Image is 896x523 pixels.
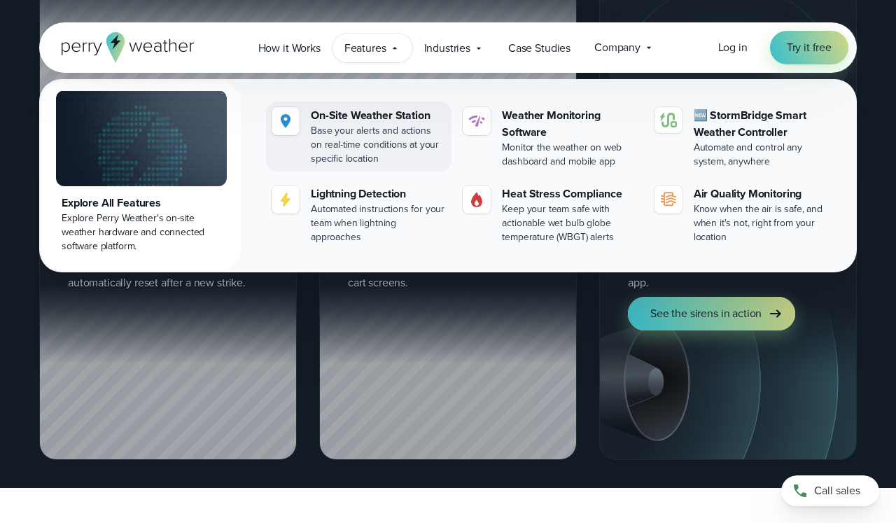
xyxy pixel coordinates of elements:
[311,186,446,202] div: Lightning Detection
[277,113,294,130] img: Location.svg
[42,82,241,270] a: Explore All Features Explore Perry Weather's on-site weather hardware and connected software plat...
[344,40,386,57] span: Features
[650,305,762,322] span: See the sirens in action
[600,305,856,459] img: outdoor warning system
[694,141,829,169] div: Automate and control any system, anywhere
[468,191,485,208] img: Gas.svg
[718,39,748,56] a: Log in
[266,180,451,250] a: Lightning Detection Automated instructions for your team when lightning approaches
[246,34,332,62] a: How it Works
[694,107,829,141] div: 🆕 StormBridge Smart Weather Controller
[628,297,795,330] a: See the sirens in action
[502,141,637,169] div: Monitor the weather on web dashboard and mobile app
[311,124,446,166] div: Base your alerts and actions on real-time conditions at your specific location
[660,113,677,127] img: stormbridge-icon-V6.svg
[457,102,643,174] a: Weather Monitoring Software Monitor the weather on web dashboard and mobile app
[660,191,677,208] img: aqi-icon.svg
[787,39,832,56] span: Try it free
[694,186,829,202] div: Air Quality Monitoring
[594,39,640,56] span: Company
[694,202,829,244] div: Know when the air is safe, and when it's not, right from your location
[496,34,582,62] a: Case Studies
[258,40,321,57] span: How it Works
[508,40,570,57] span: Case Studies
[814,482,860,499] span: Call sales
[311,202,446,244] div: Automated instructions for your team when lightning approaches
[277,191,294,208] img: lightning-icon.svg
[649,180,834,250] a: Air Quality Monitoring Know when the air is safe, and when it's not, right from your location
[718,39,748,55] span: Log in
[62,211,221,253] div: Explore Perry Weather's on-site weather hardware and connected software platform.
[62,195,221,211] div: Explore All Features
[468,113,485,130] img: software-icon.svg
[502,202,637,244] div: Keep your team safe with actionable wet bulb globe temperature (WBGT) alerts
[311,107,446,124] div: On-Site Weather Station
[781,475,879,506] a: Call sales
[770,31,848,64] a: Try it free
[424,40,470,57] span: Industries
[502,186,637,202] div: Heat Stress Compliance
[502,107,637,141] div: Weather Monitoring Software
[266,102,451,172] a: On-Site Weather Station Base your alerts and actions on real-time conditions at your specific loc...
[649,102,834,174] a: 🆕 StormBridge Smart Weather Controller Automate and control any system, anywhere
[457,180,643,250] a: Heat Stress Compliance Keep your team safe with actionable wet bulb globe temperature (WBGT) alerts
